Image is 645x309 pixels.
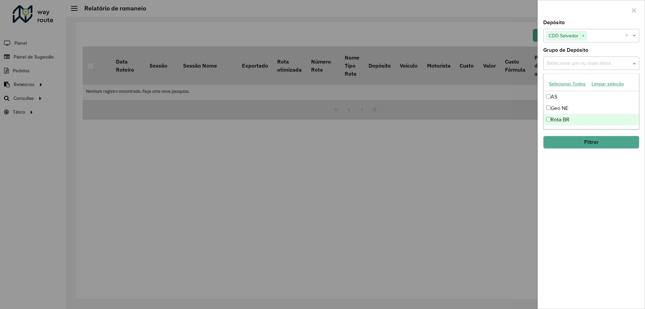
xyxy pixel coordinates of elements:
div: Geo NE [544,103,639,114]
ng-dropdown-panel: Options list [543,73,639,129]
div: AS [544,91,639,103]
label: Depósito [543,18,565,27]
span: Clear all [625,32,631,40]
button: Limpar seleção [589,79,627,89]
span: CDD Salvador [547,32,580,40]
button: Selecionar Todos [546,79,589,89]
button: Filtrar [543,136,639,149]
span: × [580,32,586,40]
label: Grupo de Depósito [543,46,588,54]
div: Rota BR [544,114,639,125]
